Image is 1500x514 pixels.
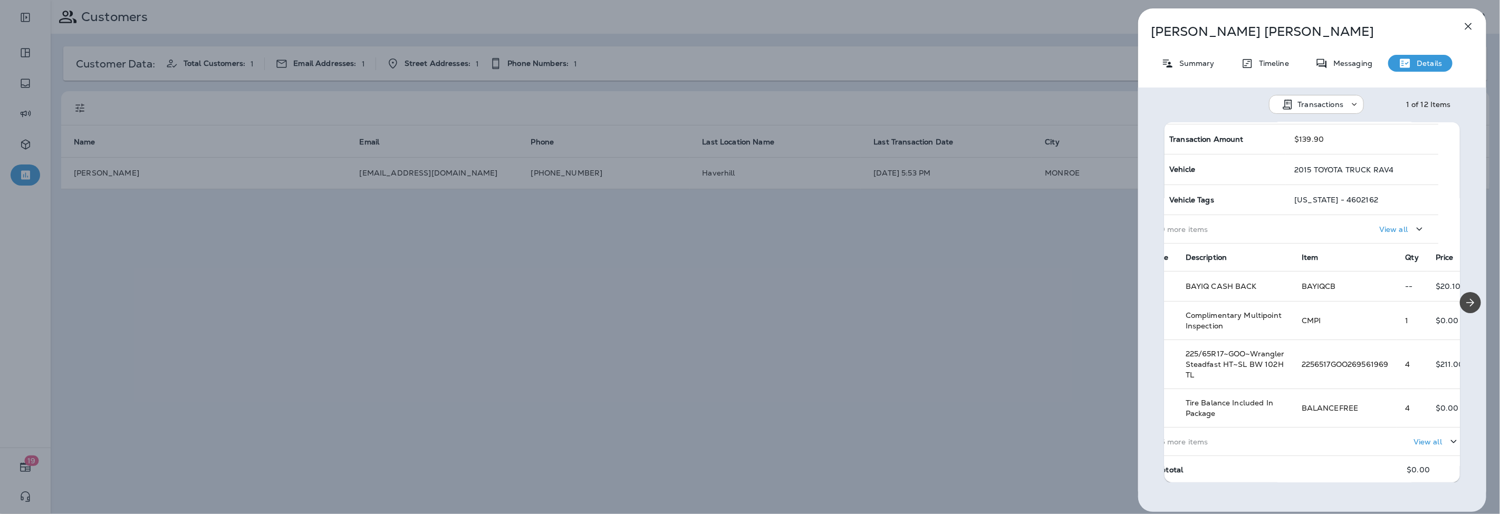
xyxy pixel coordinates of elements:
[1379,225,1408,234] p: View all
[1186,349,1285,380] span: 225/65R17~GOO~Wrangler Steadfast HT~SL BW 102H TL
[1186,398,1273,418] span: Tire Balance Included In Package
[1328,59,1372,67] p: Messaging
[1436,360,1464,368] p: $211.00
[1151,225,1277,234] p: ... 9 more items
[1406,100,1451,109] div: 1 of 12 Items
[1414,438,1442,446] p: View all
[1405,403,1410,413] span: 4
[1407,465,1430,474] p: $0.00
[1151,253,1169,262] span: Type
[1151,438,1285,446] p: ... 6 more items
[1436,316,1464,325] p: $0.00
[1151,465,1183,474] span: Subtotal
[1186,311,1282,331] span: Complimentary Multipoint Inspection
[1286,124,1438,154] td: $139.90
[1294,166,1393,174] p: 2015 TOYOTA TRUCK RAV4
[1405,316,1408,325] span: 1
[1302,360,1389,369] span: 2256517GOO269561969
[1302,282,1336,291] span: BAYIQCB
[1294,196,1378,204] p: [US_STATE] - 4602162
[1436,404,1464,412] p: $0.00
[1375,219,1430,239] button: View all
[1405,253,1418,262] span: Qty
[1169,165,1195,174] span: Vehicle
[1186,282,1257,291] span: BAYIQ CASH BACK
[1411,59,1442,67] p: Details
[1405,282,1418,290] p: --
[1409,432,1464,451] button: View all
[1436,253,1454,262] span: Price
[1302,403,1359,413] span: BALANCEFREE
[1436,282,1464,290] p: $20.10
[1302,316,1321,325] span: CMPI
[1254,59,1289,67] p: Timeline
[1174,59,1215,67] p: Summary
[1169,135,1244,144] span: Transaction Amount
[1186,253,1227,262] span: Description
[1298,100,1344,109] p: Transactions
[1302,253,1319,262] span: Item
[1151,24,1439,39] p: [PERSON_NAME] [PERSON_NAME]
[1169,196,1214,205] span: Vehicle Tags
[1460,292,1481,313] button: Next
[1405,360,1410,369] span: 4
